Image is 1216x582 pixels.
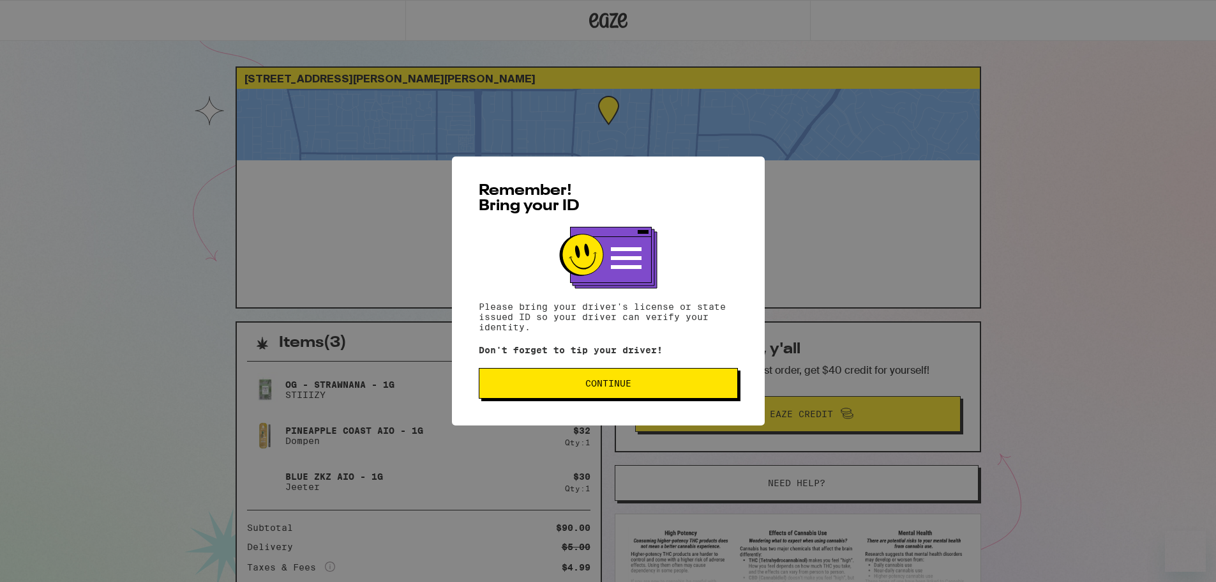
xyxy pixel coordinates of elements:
[585,379,631,388] span: Continue
[479,302,738,332] p: Please bring your driver's license or state issued ID so your driver can verify your identity.
[479,368,738,399] button: Continue
[479,183,580,214] span: Remember! Bring your ID
[479,345,738,355] p: Don't forget to tip your driver!
[1165,531,1206,572] iframe: Button to launch messaging window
